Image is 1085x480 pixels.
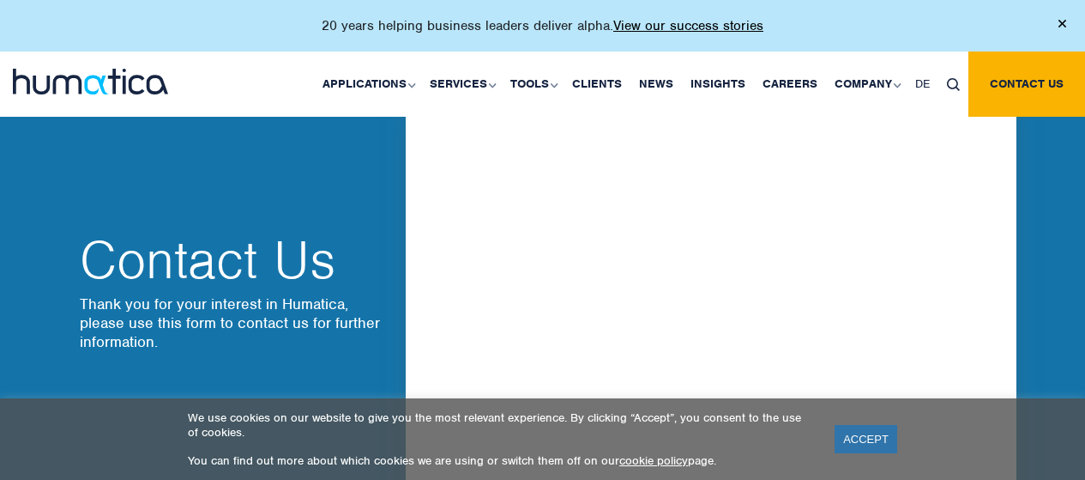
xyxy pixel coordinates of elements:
a: Clients [564,52,630,117]
p: Thank you for your interest in Humatica, please use this form to contact us for further information. [80,295,389,351]
a: News [630,52,682,117]
p: 20 years helping business leaders deliver alpha. [322,17,763,34]
a: View our success stories [613,17,763,34]
a: Applications [314,52,421,117]
a: Company [826,52,907,117]
img: logo [13,69,168,94]
p: We use cookies on our website to give you the most relevant experience. By clicking “Accept”, you... [188,410,813,440]
a: DE [907,52,938,117]
a: Insights [682,52,754,117]
a: Contact us [968,52,1085,117]
p: You can find out more about which cookies we are using or switch them off on our page. [188,453,813,468]
h2: Contact Us [80,234,389,286]
a: Careers [754,52,826,117]
a: ACCEPT [835,425,897,453]
a: Services [421,52,502,117]
span: DE [915,76,930,91]
a: cookie policy [619,453,688,468]
img: search_icon [947,78,960,91]
a: Tools [502,52,564,117]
